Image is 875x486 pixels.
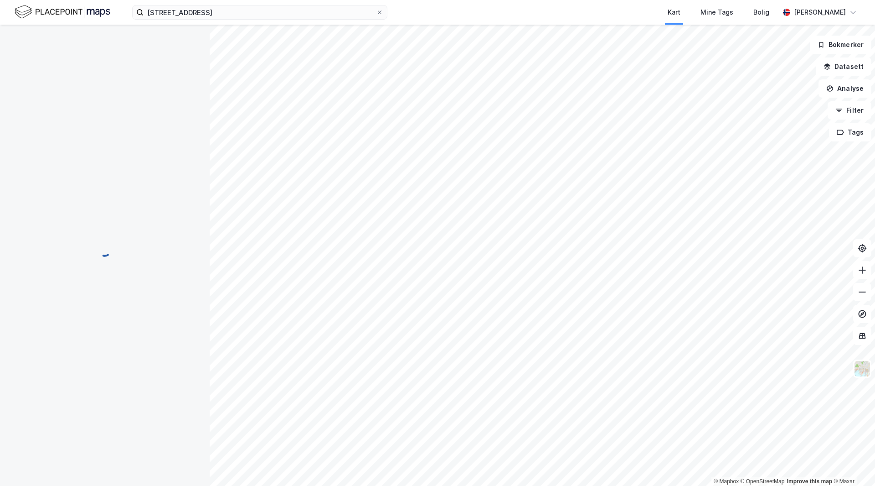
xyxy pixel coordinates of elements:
iframe: Chat Widget [829,442,875,486]
button: Tags [829,123,871,141]
img: Z [854,360,871,377]
button: Datasett [816,57,871,76]
button: Analyse [818,79,871,98]
button: Filter [828,101,871,120]
div: Kart [668,7,680,18]
input: Søk på adresse, matrikkel, gårdeiere, leietakere eller personer [144,5,376,19]
img: spinner.a6d8c91a73a9ac5275cf975e30b51cfb.svg [98,243,112,257]
div: Mine Tags [700,7,733,18]
a: Improve this map [787,478,832,485]
div: Bolig [753,7,769,18]
img: logo.f888ab2527a4732fd821a326f86c7f29.svg [15,4,110,20]
a: Mapbox [714,478,739,485]
div: [PERSON_NAME] [794,7,846,18]
a: OpenStreetMap [741,478,785,485]
button: Bokmerker [810,36,871,54]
